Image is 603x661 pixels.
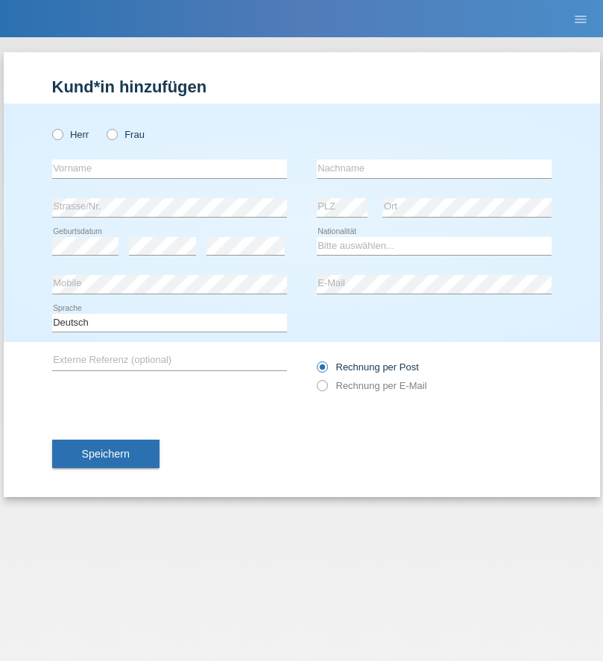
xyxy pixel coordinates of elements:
[573,12,588,27] i: menu
[317,361,326,380] input: Rechnung per Post
[52,129,89,140] label: Herr
[107,129,145,140] label: Frau
[566,14,596,23] a: menu
[52,440,160,468] button: Speichern
[52,78,552,96] h1: Kund*in hinzufügen
[317,361,419,373] label: Rechnung per Post
[52,129,62,139] input: Herr
[82,448,130,460] span: Speichern
[107,129,116,139] input: Frau
[317,380,427,391] label: Rechnung per E-Mail
[317,380,326,399] input: Rechnung per E-Mail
